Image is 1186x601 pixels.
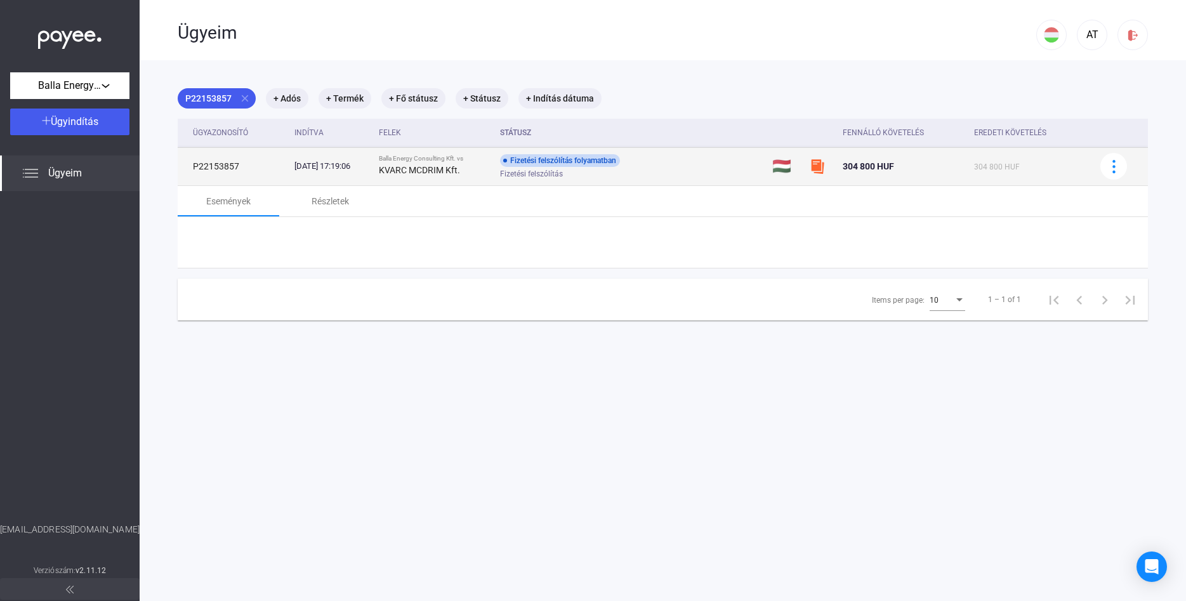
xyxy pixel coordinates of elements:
[1077,20,1107,50] button: AT
[988,292,1021,307] div: 1 – 1 of 1
[810,159,825,174] img: szamlazzhu-mini
[1100,153,1127,180] button: more-blue
[1137,551,1167,582] div: Open Intercom Messenger
[178,22,1036,44] div: Ügyeim
[843,125,965,140] div: Fennálló követelés
[1036,20,1067,50] button: HU
[1107,160,1121,173] img: more-blue
[379,155,490,162] div: Balla Energy Consulting Kft. vs
[1092,287,1117,312] button: Next page
[294,125,369,140] div: Indítva
[1041,287,1067,312] button: First page
[379,165,460,175] strong: KVARC MCDRIM Kft.
[206,194,251,209] div: Események
[294,160,369,173] div: [DATE] 17:19:06
[193,125,284,140] div: Ügyazonosító
[1117,287,1143,312] button: Last page
[379,125,490,140] div: Felek
[178,147,289,185] td: P22153857
[312,194,349,209] div: Részletek
[178,88,256,109] mat-chip: P22153857
[518,88,602,109] mat-chip: + Indítás dátuma
[76,566,106,575] strong: v2.11.12
[379,125,401,140] div: Felek
[974,162,1020,171] span: 304 800 HUF
[319,88,371,109] mat-chip: + Termék
[294,125,324,140] div: Indítva
[193,125,248,140] div: Ügyazonosító
[48,166,82,181] span: Ügyeim
[266,88,308,109] mat-chip: + Adós
[872,293,925,308] div: Items per page:
[66,586,74,593] img: arrow-double-left-grey.svg
[1117,20,1148,50] button: logout-red
[843,125,924,140] div: Fennálló követelés
[495,119,767,147] th: Státusz
[38,78,102,93] span: Balla Energy Consulting Kft.
[1081,27,1103,43] div: AT
[456,88,508,109] mat-chip: + Státusz
[930,296,939,305] span: 10
[974,125,1046,140] div: Eredeti követelés
[767,147,805,185] td: 🇭🇺
[843,161,894,171] span: 304 800 HUF
[1067,287,1092,312] button: Previous page
[51,116,98,128] span: Ügyindítás
[500,154,620,167] div: Fizetési felszólítás folyamatban
[42,116,51,125] img: plus-white.svg
[381,88,445,109] mat-chip: + Fő státusz
[500,166,563,182] span: Fizetési felszólítás
[930,292,965,307] mat-select: Items per page:
[10,72,129,99] button: Balla Energy Consulting Kft.
[974,125,1084,140] div: Eredeti követelés
[239,93,251,104] mat-icon: close
[23,166,38,181] img: list.svg
[1044,27,1059,43] img: HU
[38,23,102,50] img: white-payee-white-dot.svg
[1126,29,1140,42] img: logout-red
[10,109,129,135] button: Ügyindítás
